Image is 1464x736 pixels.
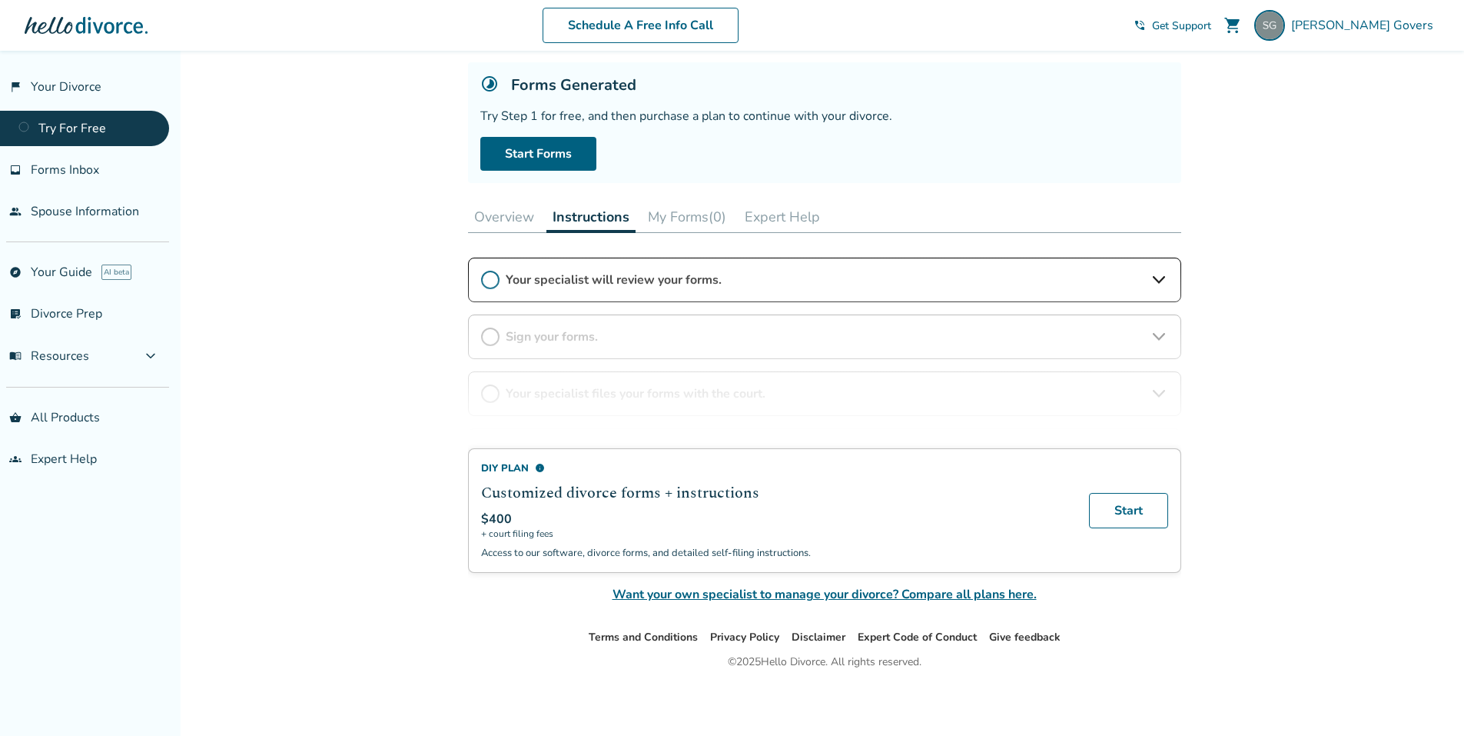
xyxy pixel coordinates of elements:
a: Expert Code of Conduct [858,630,977,644]
span: Want your own specialist to manage your divorce? Compare all plans here. [468,585,1181,604]
h2: Customized divorce forms + instructions [481,481,1071,505]
a: Start [1089,493,1168,528]
span: shopping_cart [1223,16,1242,35]
span: expand_more [141,347,160,365]
span: [PERSON_NAME] Govers [1291,17,1439,34]
span: list_alt_check [9,308,22,320]
li: Disclaimer [792,628,845,647]
div: Try Step 1 for free, and then purchase a plan to continue with your divorce. [480,108,1169,125]
img: sgovers@metrocitypartners.com [1254,10,1285,41]
span: AI beta [101,265,131,280]
div: © 2025 Hello Divorce. All rights reserved. [728,653,921,671]
h5: Forms Generated [511,75,636,95]
button: Instructions [546,201,636,233]
a: Terms and Conditions [589,630,698,644]
span: info [535,463,545,473]
p: Access to our software, divorce forms, and detailed self-filing instructions. [481,546,1071,560]
iframe: Chat Widget [1387,662,1464,736]
span: + court filing fees [481,528,1071,540]
span: phone_in_talk [1134,19,1146,32]
span: shopping_basket [9,411,22,424]
a: Privacy Policy [710,630,779,644]
a: phone_in_talkGet Support [1134,18,1211,33]
span: flag_2 [9,81,22,93]
div: DIY Plan [481,461,1071,475]
span: Resources [9,348,89,365]
a: Schedule A Free Info Call [543,8,739,43]
button: My Forms(0) [642,201,732,232]
li: Give feedback [989,628,1061,647]
span: explore [9,266,22,278]
a: Start Forms [480,137,596,171]
span: $400 [481,511,512,528]
span: inbox [9,164,22,176]
span: Get Support [1152,18,1211,33]
span: menu_book [9,350,22,362]
span: groups [9,453,22,465]
span: people [9,205,22,218]
button: Overview [468,201,540,232]
span: Forms Inbox [31,162,99,178]
button: Expert Help [739,201,826,232]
